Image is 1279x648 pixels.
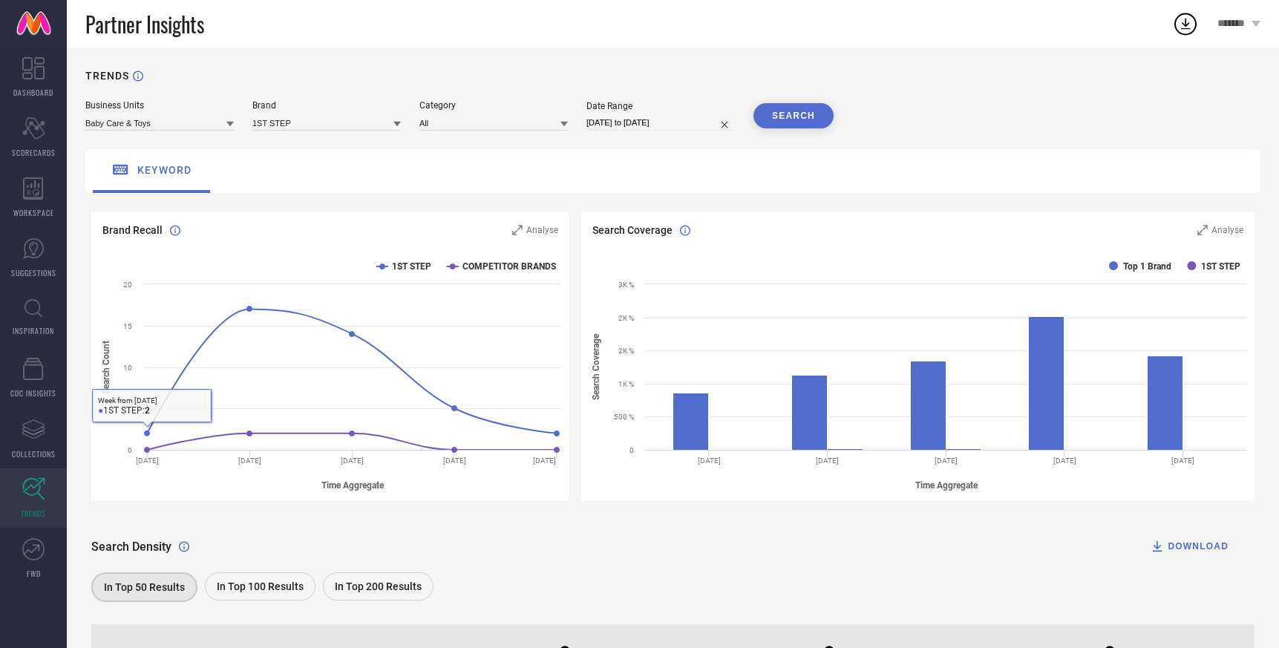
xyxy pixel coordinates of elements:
div: Category [419,100,568,111]
input: Select date range [586,115,735,131]
span: SUGGESTIONS [11,267,56,278]
span: keyword [137,164,192,176]
span: COLLECTIONS [12,448,56,459]
tspan: Time Aggregate [915,480,978,491]
span: Analyse [1211,225,1243,235]
text: 0 [629,446,634,454]
span: CDC INSIGHTS [10,387,56,399]
text: 5 [128,405,132,413]
text: [DATE] [136,456,159,465]
text: 0 [128,446,132,454]
div: DOWNLOAD [1150,539,1229,554]
span: INSPIRATION [13,325,54,336]
span: Partner Insights [85,9,204,39]
tspan: Time Aggregate [321,480,385,491]
text: [DATE] [443,456,466,465]
span: WORKSPACE [13,207,54,218]
span: SCORECARDS [12,147,56,158]
text: [DATE] [341,456,364,465]
span: Search Density [91,540,171,554]
span: Brand Recall [102,224,163,236]
text: 2K % [618,314,634,322]
text: 15 [123,322,132,330]
text: 1ST STEP [1201,261,1240,272]
span: TRENDS [21,508,46,519]
text: Top 1 Brand [1123,261,1171,272]
text: COMPETITOR BRANDS [462,261,556,272]
div: Date Range [586,101,735,111]
span: Search Coverage [592,224,673,236]
tspan: Search Coverage [591,333,601,400]
div: Business Units [85,100,234,111]
text: [DATE] [1053,456,1076,465]
span: FWD [27,568,41,579]
button: SEARCH [753,103,834,128]
tspan: Search Count [101,341,111,394]
text: 500 % [614,413,634,421]
svg: Zoom [1197,225,1208,235]
text: 1K % [618,380,634,388]
button: DOWNLOAD [1131,531,1247,561]
span: Analyse [526,225,558,235]
text: [DATE] [533,456,556,465]
span: DASHBOARD [13,87,53,98]
text: 20 [123,281,132,289]
text: 10 [123,364,132,372]
text: [DATE] [238,456,261,465]
div: Brand [252,100,401,111]
text: [DATE] [697,456,720,465]
div: Open download list [1172,10,1199,37]
text: [DATE] [816,456,839,465]
h1: TRENDS [85,70,129,82]
text: 2K % [618,347,634,355]
text: [DATE] [935,456,958,465]
text: [DATE] [1171,456,1194,465]
span: In Top 50 Results [104,581,185,593]
span: In Top 200 Results [335,580,422,592]
span: In Top 100 Results [217,580,304,592]
svg: Zoom [512,225,523,235]
text: 1ST STEP [392,261,431,272]
text: 3K % [618,281,634,289]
